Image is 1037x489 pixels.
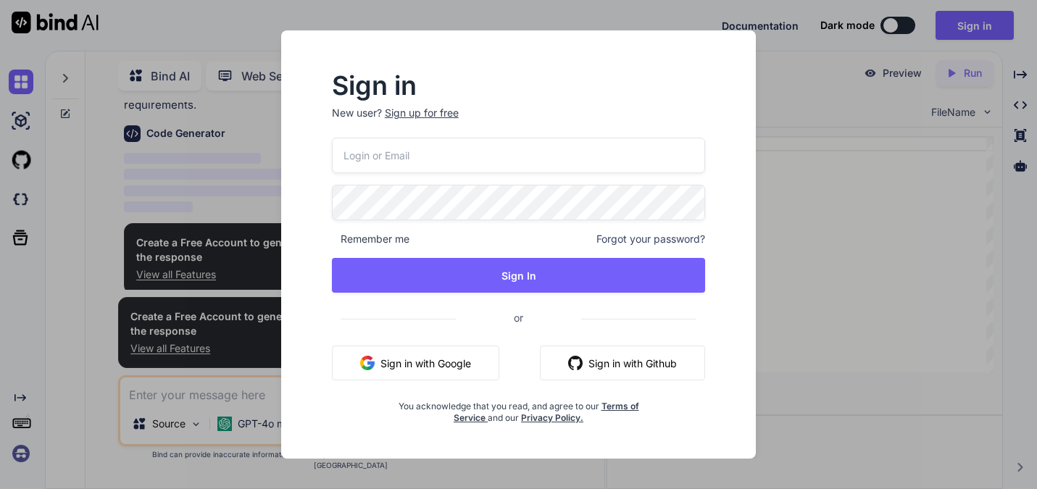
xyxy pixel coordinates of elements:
p: New user? [332,106,706,138]
button: Sign In [332,258,706,293]
div: You acknowledge that you read, and agree to our and our [394,392,644,424]
a: Privacy Policy. [521,412,583,423]
a: Terms of Service [454,401,639,423]
span: Forgot your password? [596,232,705,246]
button: Sign in with Github [540,346,705,380]
span: Remember me [332,232,409,246]
img: github [568,356,583,370]
div: Sign up for free [385,106,459,120]
input: Login or Email [332,138,706,173]
button: Sign in with Google [332,346,499,380]
span: or [456,300,581,335]
img: google [360,356,375,370]
h2: Sign in [332,74,706,97]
